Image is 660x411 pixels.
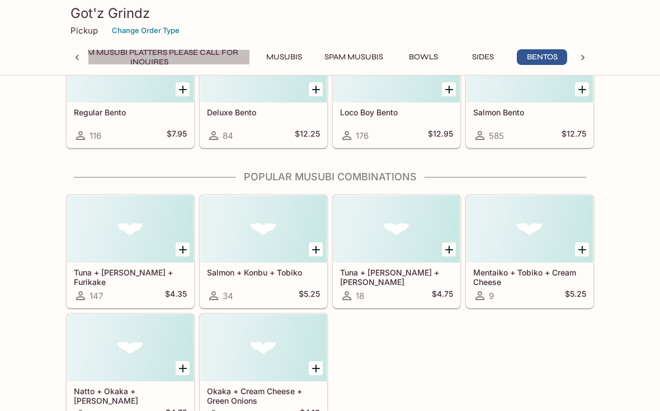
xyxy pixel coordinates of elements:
[67,314,194,381] div: Natto + Okaka + Takuan
[107,22,185,39] button: Change Order Type
[473,108,586,117] h5: Salmon Bento
[200,35,327,148] a: Deluxe Bento84$12.25
[74,108,187,117] h5: Regular Bento
[49,49,250,65] button: Custom Musubi Platters PLEASE CALL FOR INQUIRES
[340,268,453,286] h5: Tuna + [PERSON_NAME] + [PERSON_NAME]
[200,195,327,263] div: Salmon + Konbu + Tobiko
[309,361,323,375] button: Add Okaka + Cream Cheese + Green Onions
[432,289,453,302] h5: $4.75
[207,108,320,117] h5: Deluxe Bento
[295,129,320,142] h5: $12.25
[575,242,589,256] button: Add Mentaiko + Tobiko + Cream Cheese
[458,49,508,65] button: Sides
[165,289,187,302] h5: $4.35
[176,242,190,256] button: Add Tuna + Takuan + Furikake
[70,25,98,36] p: Pickup
[207,268,320,277] h5: Salmon + Konbu + Tobiko
[356,291,364,301] span: 18
[466,195,593,308] a: Mentaiko + Tobiko + Cream Cheese9$5.25
[398,49,449,65] button: Bowls
[89,291,103,301] span: 147
[67,195,194,308] a: Tuna + [PERSON_NAME] + Furikake147$4.35
[70,4,590,22] h3: Got'z Grindz
[259,49,309,65] button: Musubis
[176,82,190,96] button: Add Regular Bento
[67,195,194,263] div: Tuna + Takuan + Furikake
[489,130,504,141] span: 585
[74,386,187,405] h5: Natto + Okaka + [PERSON_NAME]
[442,242,456,256] button: Add Tuna + Kimchee + Takuan
[333,195,460,308] a: Tuna + [PERSON_NAME] + [PERSON_NAME]18$4.75
[223,291,233,301] span: 34
[309,242,323,256] button: Add Salmon + Konbu + Tobiko
[517,49,567,65] button: Bentos
[333,35,460,148] a: Loco Boy Bento176$12.95
[442,82,456,96] button: Add Loco Boy Bento
[299,289,320,302] h5: $5.25
[309,82,323,96] button: Add Deluxe Bento
[466,195,593,263] div: Mentaiko + Tobiko + Cream Cheese
[565,289,586,302] h5: $5.25
[67,35,194,148] a: Regular Bento116$7.95
[340,108,453,117] h5: Loco Boy Bento
[200,195,327,308] a: Salmon + Konbu + Tobiko34$5.25
[356,130,369,141] span: 176
[74,268,187,286] h5: Tuna + [PERSON_NAME] + Furikake
[428,129,453,142] h5: $12.95
[318,49,389,65] button: Spam Musubis
[167,129,187,142] h5: $7.95
[223,130,233,141] span: 84
[562,129,586,142] h5: $12.75
[66,171,594,183] h4: Popular Musubi Combinations
[176,361,190,375] button: Add Natto + Okaka + Takuan
[575,82,589,96] button: Add Salmon Bento
[466,35,593,148] a: Salmon Bento585$12.75
[89,130,101,141] span: 116
[333,195,460,263] div: Tuna + Kimchee + Takuan
[473,268,586,286] h5: Mentaiko + Tobiko + Cream Cheese
[207,386,320,405] h5: Okaka + Cream Cheese + Green Onions
[489,291,494,301] span: 9
[200,314,327,381] div: Okaka + Cream Cheese + Green Onions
